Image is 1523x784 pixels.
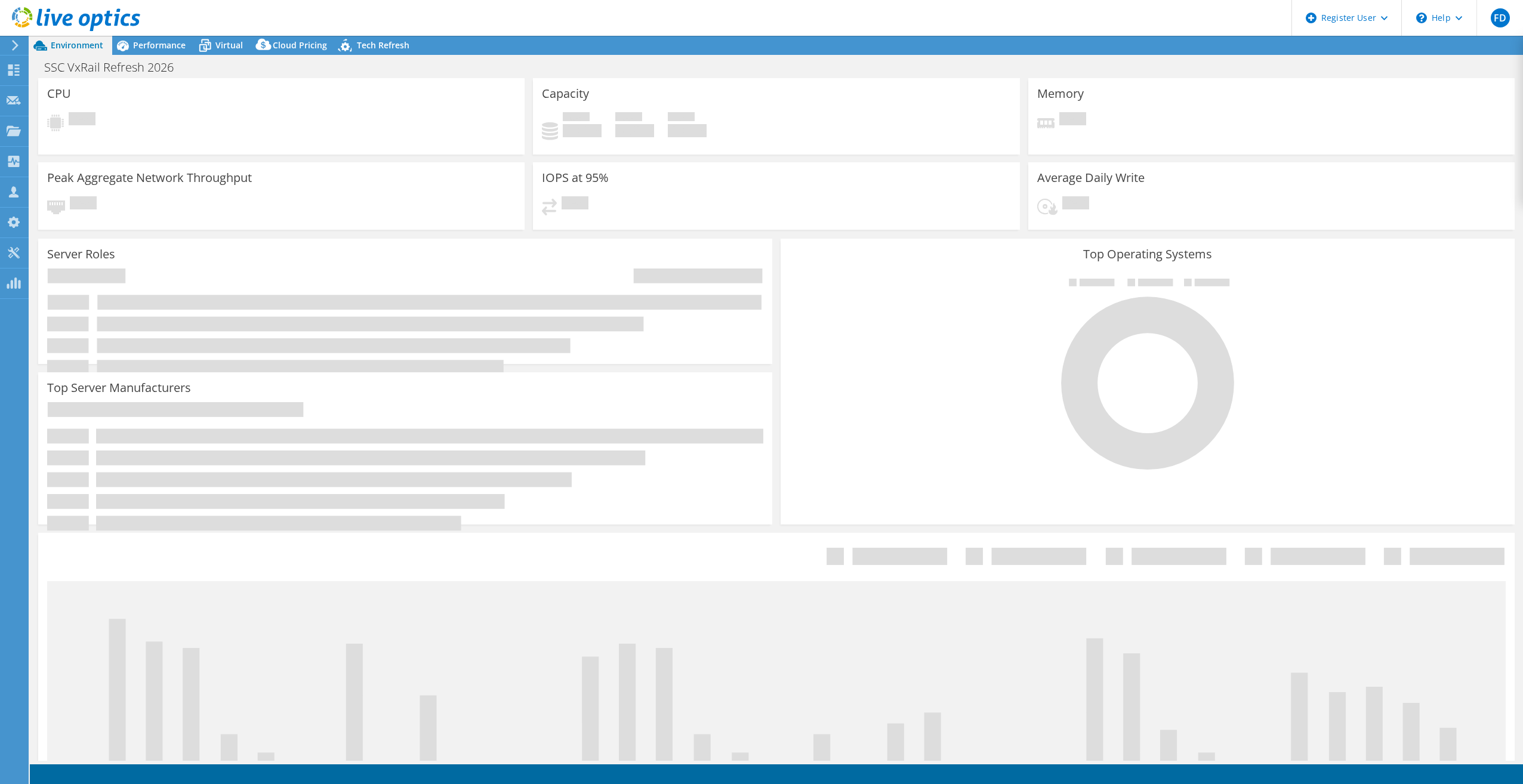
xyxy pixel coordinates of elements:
h3: Top Server Manufacturers [47,381,191,394]
h4: 0 GiB [668,124,707,137]
svg: \n [1416,13,1427,23]
h3: Server Roles [47,248,115,261]
span: Tech Refresh [357,39,409,51]
span: Pending [1062,196,1089,212]
span: Pending [69,112,95,128]
h3: Top Operating Systems [790,248,1506,261]
span: FD [1491,8,1510,27]
span: Pending [562,196,588,212]
span: Cloud Pricing [273,39,327,51]
h3: Peak Aggregate Network Throughput [47,171,252,184]
h3: Memory [1037,87,1084,100]
span: Pending [1059,112,1086,128]
h3: Capacity [542,87,589,100]
span: Pending [70,196,97,212]
span: Virtual [215,39,243,51]
span: Environment [51,39,103,51]
h3: Average Daily Write [1037,171,1145,184]
h4: 0 GiB [615,124,654,137]
h3: IOPS at 95% [542,171,609,184]
span: Total [668,112,695,124]
span: Performance [133,39,186,51]
h4: 0 GiB [563,124,602,137]
h3: CPU [47,87,71,100]
span: Used [563,112,590,124]
span: Free [615,112,642,124]
h1: SSC VxRail Refresh 2026 [39,61,192,74]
